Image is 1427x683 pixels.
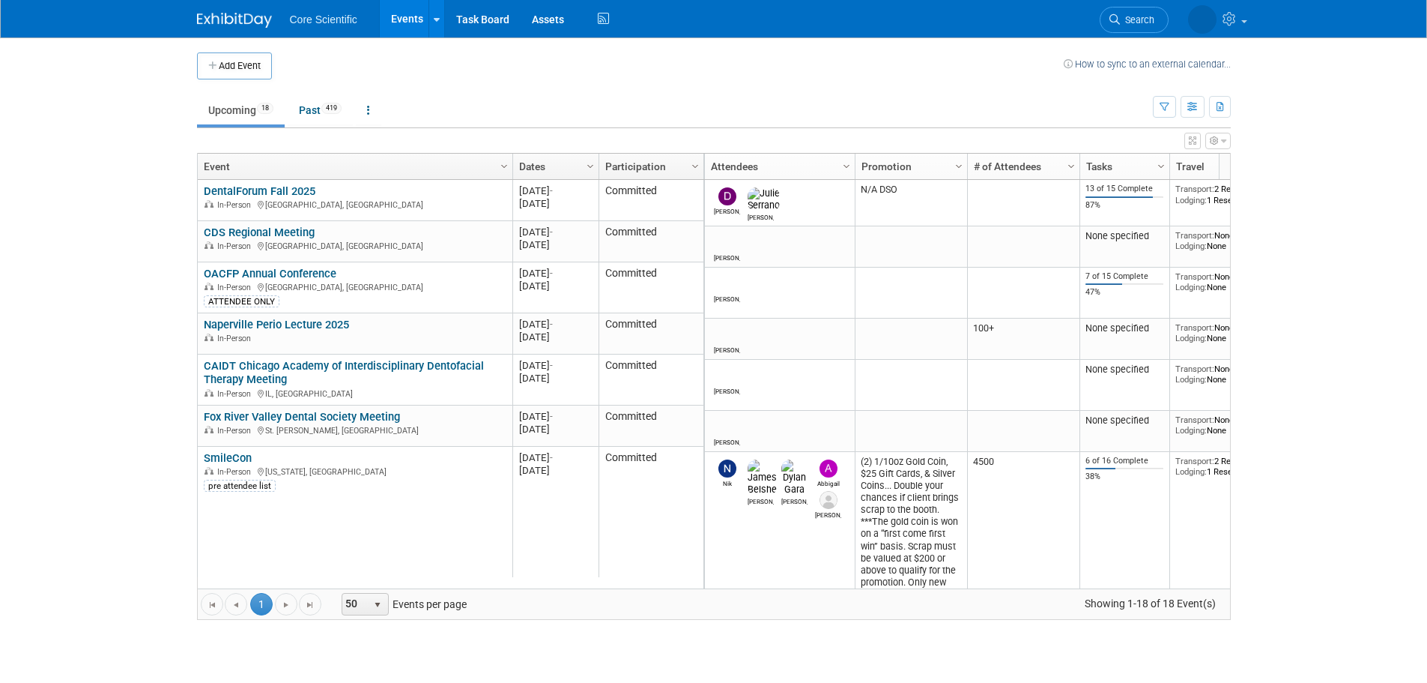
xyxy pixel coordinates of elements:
div: [GEOGRAPHIC_DATA], [GEOGRAPHIC_DATA] [204,239,506,252]
div: 38% [1085,472,1163,482]
div: [DATE] [519,267,592,280]
span: Lodging: [1175,282,1207,292]
div: Alex Belshe [815,509,841,519]
img: Alex Belshe [819,491,837,509]
span: Column Settings [689,160,701,172]
span: - [550,319,553,330]
img: Megan Murray [1188,5,1217,34]
div: Dylan Gara [781,496,808,505]
div: [DATE] [519,359,592,372]
div: [DATE] [519,226,592,238]
div: Robert Dittmann [714,385,740,395]
a: Tasks [1086,154,1160,179]
div: Robert Dittmann [714,436,740,446]
span: Lodging: [1175,241,1207,251]
span: Lodging: [1175,195,1207,205]
span: Column Settings [840,160,852,172]
a: Go to the next page [275,593,297,616]
td: Committed [599,406,703,447]
div: [GEOGRAPHIC_DATA], [GEOGRAPHIC_DATA] [204,198,506,211]
div: 6 of 16 Complete [1085,456,1163,466]
span: 1 [250,593,273,616]
img: Robert Dittmann [718,418,736,436]
span: Transport: [1175,415,1214,425]
td: Committed [599,180,703,221]
img: In-Person Event [204,426,213,433]
div: [US_STATE], [GEOGRAPHIC_DATA] [204,465,506,478]
td: 4500 [967,452,1079,643]
span: - [550,268,553,279]
div: [DATE] [519,331,592,343]
div: IL, [GEOGRAPHIC_DATA] [204,387,506,400]
a: Column Settings [496,154,512,176]
span: Transport: [1175,184,1214,194]
span: - [550,185,553,196]
span: In-Person [217,467,255,477]
div: None specified [1085,322,1163,334]
span: 18 [257,103,273,114]
td: Committed [599,262,703,313]
td: (2) 1/10oz Gold Coin, $25 Gift Cards, & Silver Coins... Double your chances if client brings scra... [855,452,967,643]
span: In-Person [217,241,255,251]
a: Column Settings [687,154,703,176]
div: None None [1175,230,1283,252]
button: Add Event [197,52,272,79]
div: 87% [1085,200,1163,211]
a: CAIDT Chicago Academy of Interdisciplinary Dentofacial Therapy Meeting [204,359,484,387]
div: Julie Serrano [748,211,774,221]
div: ATTENDEE ONLY [204,295,279,307]
span: - [550,360,553,371]
div: Mike McKenna [714,293,740,303]
a: # of Attendees [974,154,1070,179]
div: [DATE] [519,464,592,477]
span: Search [1120,14,1154,25]
div: 13 of 15 Complete [1085,184,1163,194]
div: [DATE] [519,318,592,331]
div: [DATE] [519,423,592,436]
span: Column Settings [498,160,510,172]
img: In-Person Event [204,389,213,397]
div: St. [PERSON_NAME], [GEOGRAPHIC_DATA] [204,424,506,436]
div: None specified [1085,415,1163,427]
a: Go to the first page [201,593,223,616]
span: Core Scientific [290,13,357,25]
span: Transport: [1175,364,1214,374]
img: In-Person Event [204,241,213,249]
span: In-Person [217,200,255,210]
span: - [550,411,553,422]
span: In-Person [217,426,255,436]
span: 50 [342,594,368,615]
a: Column Settings [582,154,599,176]
div: [DATE] [519,372,592,385]
span: Transport: [1175,230,1214,241]
img: In-Person Event [204,283,213,290]
img: James Belshe [748,460,777,496]
img: Robert Dittmann [718,234,736,252]
div: None None [1175,271,1283,293]
span: Column Settings [953,160,965,172]
a: Dates [519,154,589,179]
div: [DATE] [519,410,592,423]
a: Column Settings [1063,154,1079,176]
div: Nik Koelblinger [714,478,740,487]
a: Search [1100,7,1169,33]
div: pre attendee list [204,480,276,492]
div: 47% [1085,287,1163,298]
span: Column Settings [1065,160,1077,172]
img: ExhibitDay [197,13,272,28]
a: Go to the last page [299,593,321,616]
a: Attendees [711,154,845,179]
span: Go to the last page [304,599,316,611]
div: None specified [1085,364,1163,376]
span: Events per page [322,593,482,616]
img: Dylan Gara [781,460,808,496]
div: 2 Reservations 1 Reservation [1175,456,1283,478]
a: Participation [605,154,694,179]
a: Past419 [288,96,353,124]
span: Transport: [1175,271,1214,282]
div: None None [1175,364,1283,385]
div: Abbigail Belshe [815,478,841,487]
div: [GEOGRAPHIC_DATA], [GEOGRAPHIC_DATA] [204,280,506,293]
span: In-Person [217,389,255,399]
div: [DATE] [519,238,592,251]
